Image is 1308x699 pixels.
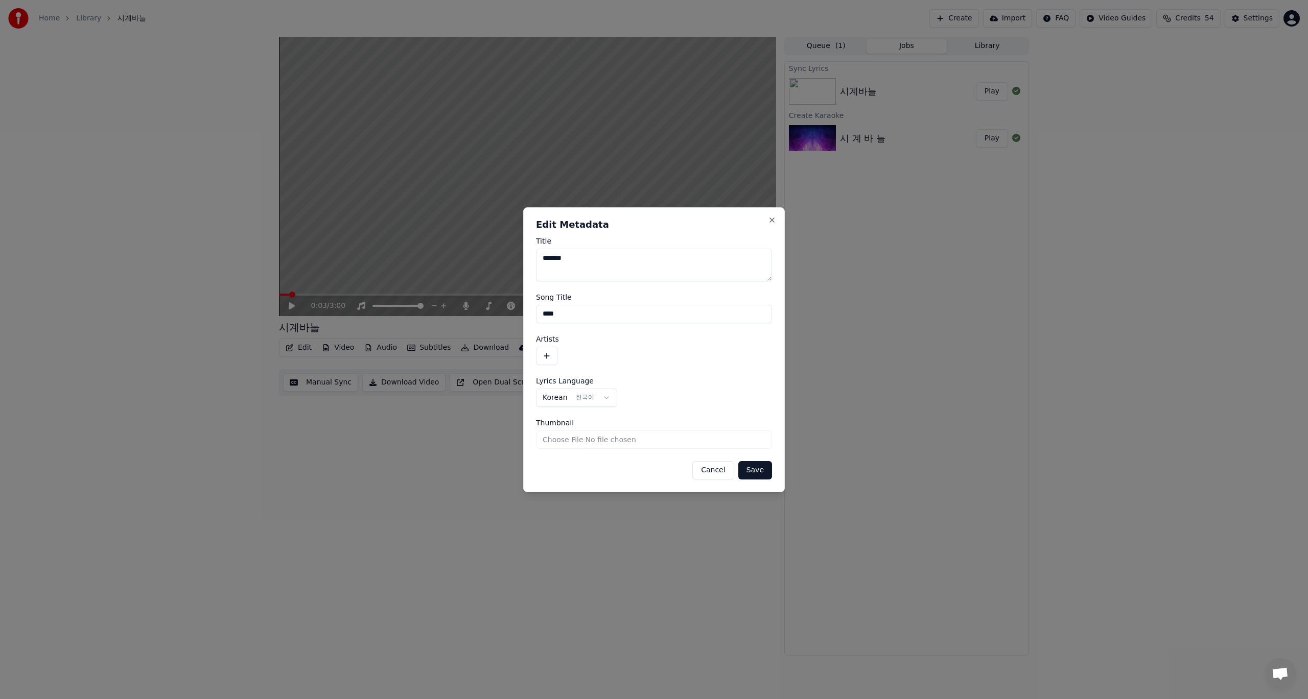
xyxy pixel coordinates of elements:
label: Title [536,237,772,245]
span: Thumbnail [536,419,574,426]
button: Cancel [692,461,734,479]
h2: Edit Metadata [536,220,772,229]
span: Lyrics Language [536,377,594,384]
button: Save [738,461,772,479]
label: Song Title [536,294,772,301]
label: Artists [536,335,772,343]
